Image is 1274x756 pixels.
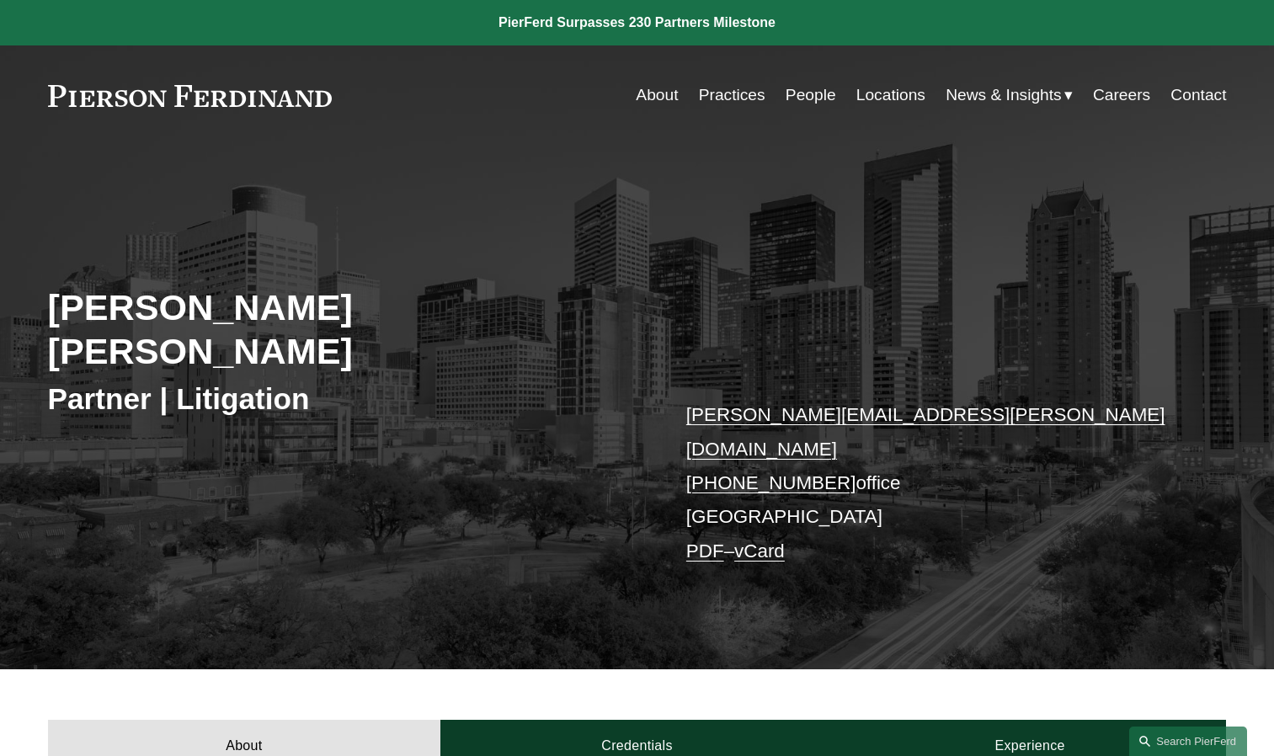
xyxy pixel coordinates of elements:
p: office [GEOGRAPHIC_DATA] – [686,398,1177,568]
a: Careers [1093,79,1150,111]
h2: [PERSON_NAME] [PERSON_NAME] [48,285,637,374]
a: [PHONE_NUMBER] [686,472,856,493]
a: People [786,79,836,111]
a: Search this site [1129,727,1247,756]
a: Practices [699,79,765,111]
a: [PERSON_NAME][EMAIL_ADDRESS][PERSON_NAME][DOMAIN_NAME] [686,404,1165,459]
a: Contact [1170,79,1226,111]
span: News & Insights [946,81,1062,110]
a: vCard [734,540,785,562]
a: Locations [856,79,925,111]
h3: Partner | Litigation [48,381,637,418]
a: About [636,79,678,111]
a: folder dropdown [946,79,1073,111]
a: PDF [686,540,724,562]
